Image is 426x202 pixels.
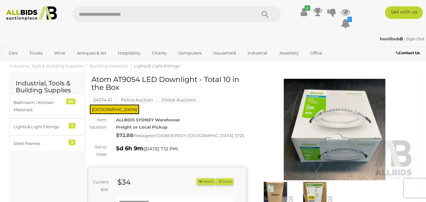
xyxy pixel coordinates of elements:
[69,140,75,145] div: 3
[84,116,111,131] div: Item location
[117,97,156,103] mark: Police Auction
[9,118,85,135] a: Lights & Light Fittings 3
[396,49,421,56] a: Contact Us
[249,6,281,22] button: Search
[380,36,403,41] strong: hoolibob
[14,123,66,130] div: Lights & Light Fittings
[197,178,215,185] li: Watch this item
[90,63,128,68] a: Building Materials
[306,48,326,58] a: Office
[209,48,240,58] a: Household
[380,36,404,41] a: hoolibob
[116,145,143,152] strong: 5d 6h 9m
[158,97,199,103] mark: Police Auctions
[116,132,133,138] strong: $72.88
[9,63,83,68] a: Industrial, Tools & Building Supplies
[90,97,116,102] a: 54574-61
[148,48,171,58] a: Charity
[158,97,199,102] a: Police Auctions
[73,48,110,58] a: Antiques & Art
[197,178,215,185] button: Watch
[143,146,178,151] span: ( )
[216,178,233,185] button: Share
[174,48,206,58] a: Computers
[404,36,405,41] span: |
[69,123,75,129] div: 3
[14,99,66,114] div: Bathroom / Kitchen Materials
[90,105,139,114] span: [GEOGRAPHIC_DATA]
[114,48,144,58] a: Hospitality
[5,58,26,69] a: Sports
[50,48,69,58] a: Wine
[9,94,85,118] a: Bathroom / Kitchen Materials 24
[117,97,156,102] a: Police Auction
[299,6,309,18] a: ✔
[14,140,66,147] div: Steel Frames
[84,143,111,158] div: Set to close
[88,178,113,193] div: Current Bid
[29,58,82,69] a: [GEOGRAPHIC_DATA]
[341,18,350,29] a: 1
[116,124,167,130] strong: Freight or Local Pickup
[117,178,131,187] strong: $34
[305,5,310,11] i: ✔
[256,79,414,181] img: Atom AT9054 LED Downlight - Total 10 in the Box
[150,133,244,138] span: to COOBER PEDY, [GEOGRAPHIC_DATA], 5723
[116,131,246,140] div: Postage
[144,146,177,152] span: [DATE] 7:12 PM
[90,97,116,103] mark: 54574-61
[385,6,423,19] a: Sell with us
[243,48,271,58] a: Industrial
[5,48,22,58] a: Cars
[396,50,420,55] b: Contact Us
[406,36,424,41] a: Sign Out
[3,6,60,20] img: Allbids.com.au
[9,135,85,152] a: Steel Frames 3
[347,17,352,22] i: 1
[16,80,79,94] h2: Industrial, Tools & Building Supplies
[116,117,180,122] strong: ALLBIDS SYDNEY Warehouse
[275,48,303,58] a: Jewellery
[25,48,47,58] a: Trucks
[134,63,179,68] a: Lights & Light Fittings
[91,76,245,92] h1: Atom AT9054 LED Downlight - Total 10 in the Box
[66,99,75,104] div: 24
